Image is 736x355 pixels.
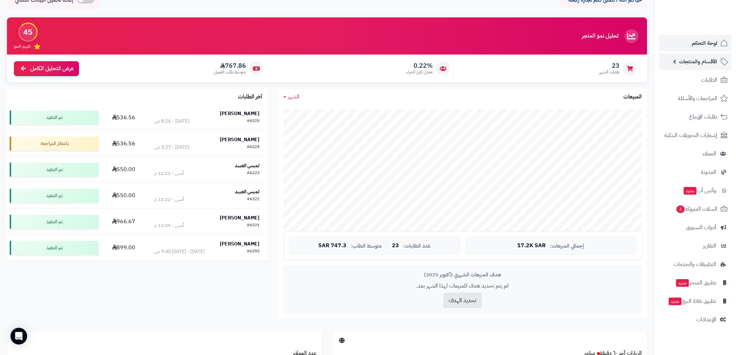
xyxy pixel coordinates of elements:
[659,237,732,254] a: التقارير
[10,189,98,203] div: تم التنفيذ
[154,170,184,177] div: أمس - 11:23 م
[247,170,260,177] div: #6323
[659,127,732,144] a: إشعارات التحويلات البنكية
[443,293,482,308] button: تحديد الهدف
[154,196,184,203] div: أمس - 11:22 م
[676,205,685,213] span: 3
[675,278,717,288] span: تطبيق المتجر
[676,279,689,287] span: جديد
[702,75,718,85] span: الطلبات
[154,118,189,125] div: [DATE] - 8:26 ص
[659,219,732,236] a: أدوات التسويق
[689,12,729,27] img: logo-2.png
[659,164,732,180] a: المدونة
[247,196,260,203] div: #6322
[659,108,732,125] a: طلبات الإرجاع
[697,315,717,324] span: الإعدادات
[247,144,260,151] div: #6324
[10,111,98,124] div: تم التنفيذ
[659,293,732,309] a: تطبيق نقاط البيعجديد
[10,215,98,229] div: تم التنفيذ
[659,35,732,51] a: لوحة التحكم
[678,94,718,103] span: المراجعات والأسئلة
[289,282,637,290] p: لم يتم تحديد هدف للمبيعات لهذا الشهر بعد.
[14,43,31,49] span: تقييم النمو
[235,188,260,195] strong: لميس العبيد
[550,243,584,249] span: إجمالي المبيعات:
[101,235,146,261] td: 899.00
[101,105,146,130] td: 536.56
[689,112,718,122] span: طلبات الإرجاع
[600,69,620,75] span: طلبات الشهر
[686,223,717,232] span: أدوات التسويق
[238,94,263,100] h3: آخر الطلبات
[624,94,642,100] h3: المبيعات
[692,38,718,48] span: لوحة التحكم
[220,240,260,248] strong: [PERSON_NAME]
[214,69,246,75] span: متوسط طلب العميل
[674,259,717,269] span: التطبيقات والخدمات
[220,110,260,117] strong: [PERSON_NAME]
[600,62,620,70] span: 23
[679,57,718,66] span: الأقسام والمنتجات
[406,69,433,75] span: معدل تكرار الشراء
[10,137,98,151] div: بانتظار المراجعة
[659,145,732,162] a: العملاء
[668,296,717,306] span: تطبيق نقاط البيع
[659,311,732,328] a: الإعدادات
[288,92,300,101] span: الشهر
[101,131,146,156] td: 536.56
[659,256,732,273] a: التطبيقات والخدمات
[386,243,388,248] span: |
[406,62,433,70] span: 0.22%
[289,271,637,279] div: هدف المبيعات الشهري (أكتوبر 2025)
[154,248,205,255] div: [DATE] - [DATE] 9:40 ص
[659,90,732,107] a: المراجعات والأسئلة
[10,163,98,177] div: تم التنفيذ
[684,187,697,195] span: جديد
[665,130,718,140] span: إشعارات التحويلات البنكية
[392,243,399,249] span: 23
[703,241,717,251] span: التقارير
[659,72,732,88] a: الطلبات
[351,243,382,249] span: متوسط الطلب:
[701,167,717,177] span: المدونة
[14,61,79,76] a: عرض التحليل الكامل
[669,298,682,305] span: جديد
[582,33,619,39] h3: تحليل نمو المتجر
[220,214,260,221] strong: [PERSON_NAME]
[703,149,717,159] span: العملاء
[283,93,300,101] a: الشهر
[247,222,260,229] div: #6321
[154,222,184,229] div: أمس - 11:09 م
[318,243,346,249] span: 747.3 SAR
[518,243,546,249] span: 17.2K SAR
[403,243,431,249] span: عدد الطلبات:
[101,157,146,183] td: 550.00
[101,209,146,235] td: 966.67
[659,274,732,291] a: تطبيق المتجرجديد
[659,182,732,199] a: وآتس آبجديد
[247,118,260,125] div: #6325
[683,186,717,195] span: وآتس آب
[220,136,260,143] strong: [PERSON_NAME]
[154,144,189,151] div: [DATE] - 3:27 ص
[659,201,732,217] a: السلات المتروكة3
[676,204,718,214] span: السلات المتروكة
[101,183,146,209] td: 550.00
[10,241,98,255] div: تم التنفيذ
[214,62,246,70] span: 767.86
[247,248,260,255] div: #6293
[235,162,260,169] strong: لميس العبيد
[30,65,74,73] span: عرض التحليل الكامل
[10,328,27,345] div: Open Intercom Messenger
